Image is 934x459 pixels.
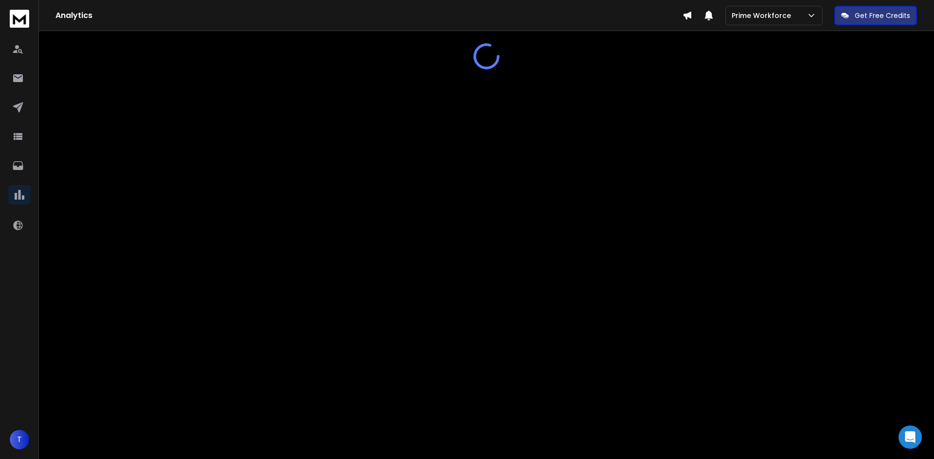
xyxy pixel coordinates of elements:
button: T [10,430,29,449]
button: Get Free Credits [834,6,917,25]
h1: Analytics [55,10,683,21]
p: Get Free Credits [855,11,910,20]
p: Prime Workforce [732,11,795,20]
img: logo [10,10,29,28]
div: Open Intercom Messenger [898,425,922,449]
